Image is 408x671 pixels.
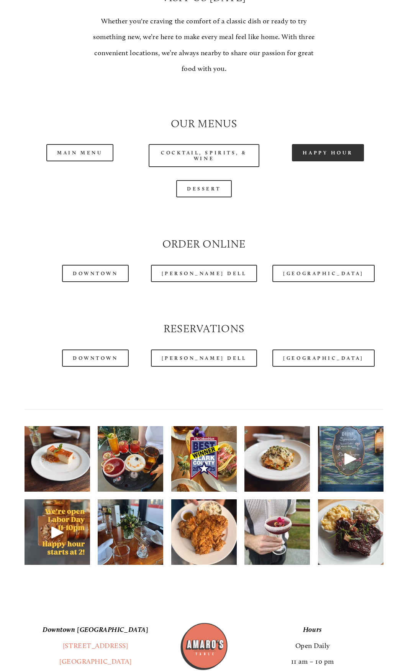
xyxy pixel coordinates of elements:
a: Downtown [62,349,129,367]
a: Cocktail, Spirits, & Wine [149,144,260,167]
em: Downtown [GEOGRAPHIC_DATA] [43,625,148,634]
img: Savor your favorites from our seasonal menu this week, new fall dishes coming soon! [244,415,310,502]
h2: Order Online [25,236,383,252]
a: Happy Hour [292,144,364,161]
img: Peak summer calls for fall-off-the-bone barbecue ribs 🙌 [318,489,383,576]
a: [STREET_ADDRESS] [63,641,128,650]
h2: Reservations [25,321,383,336]
img: Amaros_Logo.png [180,622,229,671]
p: Open Daily 11 am – 10 pm [241,622,383,669]
h2: Our Menus [25,116,383,131]
img: Something for everyone 🙌 [98,417,163,501]
img: Get cozy with our new seasonal menu, available everywhere 🍂 we&rsquo;re curious &mdash; which dis... [25,415,90,502]
a: [PERSON_NAME] Dell [151,265,257,282]
a: [GEOGRAPHIC_DATA] [272,349,374,367]
img: We seriously have the best guests. Thank you x1000000!!! You&rsquo;ve voted us Best Happy Hour si... [171,415,237,502]
a: Dessert [176,180,232,197]
p: Whether you're craving the comfort of a classic dish or ready to try something new, we’re here to... [87,13,321,77]
a: Downtown [62,265,129,282]
a: Main Menu [46,144,113,161]
a: [GEOGRAPHIC_DATA] [272,265,374,282]
a: [GEOGRAPHIC_DATA] [59,657,131,666]
img: The classic fried chicken &mdash; Always a stunner. We love bringing this dish to the table &mdas... [171,488,237,576]
em: Hours [303,625,322,634]
a: [PERSON_NAME] Dell [151,349,257,367]
img: Who else is melting in this heat? 🌺🧊🍹 Come hang out with us and enjoy your favorite perfectly chi... [244,488,310,576]
img: The table is set ✨ we&rsquo;re looking forward to seeing you this weekend! Remember, free parking... [98,489,163,576]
